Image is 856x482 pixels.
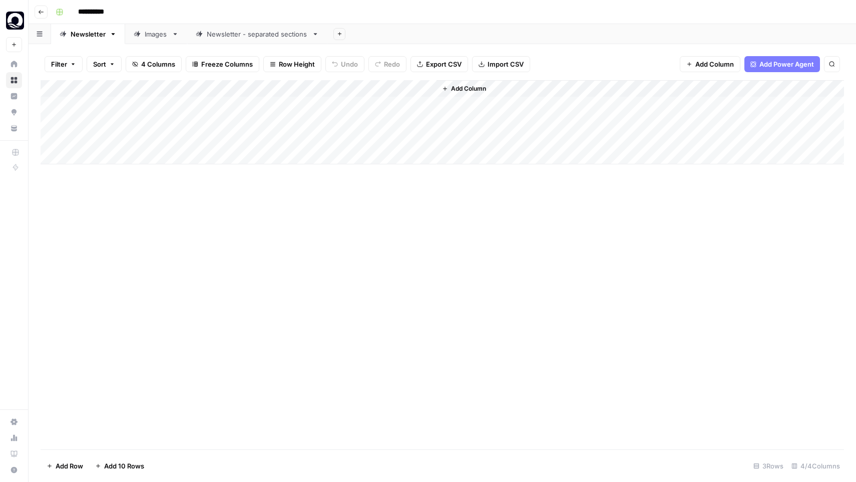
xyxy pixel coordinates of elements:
a: Newsletter [51,24,125,44]
div: 4/4 Columns [787,458,844,474]
span: Undo [341,59,358,69]
button: Filter [45,56,83,72]
button: Add 10 Rows [89,458,150,474]
span: Redo [384,59,400,69]
button: Row Height [263,56,321,72]
button: Add Column [438,82,490,95]
a: Browse [6,72,22,88]
button: Workspace: Oasis Security [6,8,22,33]
div: Images [145,29,168,39]
span: Add 10 Rows [104,461,144,471]
a: Usage [6,430,22,446]
span: 4 Columns [141,59,175,69]
div: Newsletter [71,29,106,39]
span: Add Column [695,59,734,69]
button: Undo [325,56,364,72]
button: Add Power Agent [744,56,820,72]
span: Export CSV [426,59,462,69]
span: Freeze Columns [201,59,253,69]
span: Sort [93,59,106,69]
button: Export CSV [410,56,468,72]
button: Freeze Columns [186,56,259,72]
span: Row Height [279,59,315,69]
span: Add Row [56,461,83,471]
a: Insights [6,88,22,104]
span: Add Column [451,84,486,93]
a: Settings [6,414,22,430]
a: Opportunities [6,104,22,120]
a: Newsletter - separated sections [187,24,327,44]
button: Help + Support [6,462,22,478]
a: Your Data [6,120,22,136]
span: Add Power Agent [759,59,814,69]
span: Import CSV [488,59,524,69]
a: Images [125,24,187,44]
a: Learning Hub [6,446,22,462]
span: Filter [51,59,67,69]
button: Import CSV [472,56,530,72]
button: Add Row [41,458,89,474]
button: Redo [368,56,406,72]
a: Home [6,56,22,72]
button: 4 Columns [126,56,182,72]
div: 3 Rows [749,458,787,474]
button: Sort [87,56,122,72]
img: Oasis Security Logo [6,12,24,30]
button: Add Column [680,56,740,72]
div: Newsletter - separated sections [207,29,308,39]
